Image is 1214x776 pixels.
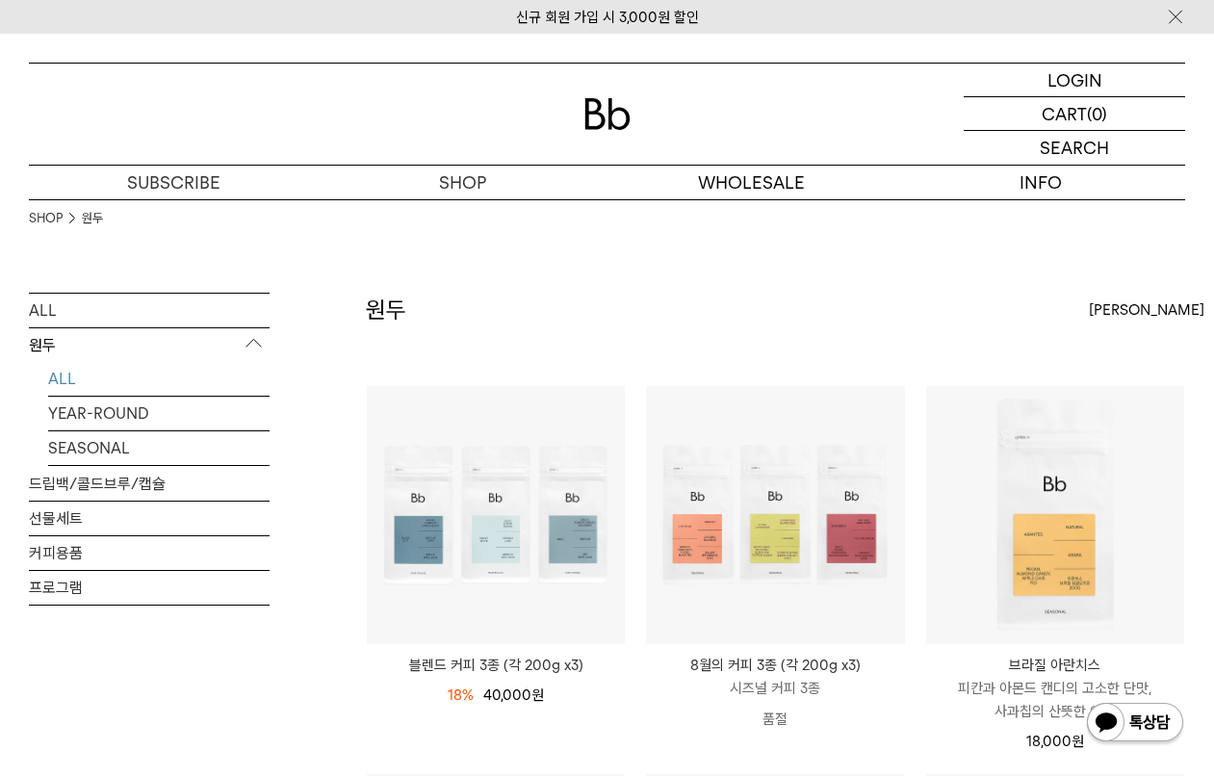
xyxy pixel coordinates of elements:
[646,654,904,700] a: 8월의 커피 3종 (각 200g x3) 시즈널 커피 3종
[29,166,318,199] a: SUBSCRIBE
[1026,733,1084,750] span: 18,000
[896,166,1185,199] p: INFO
[1042,97,1087,130] p: CART
[1040,131,1109,165] p: SEARCH
[964,64,1185,97] a: LOGIN
[448,684,474,707] div: 18%
[1087,97,1107,130] p: (0)
[1089,298,1204,322] span: [PERSON_NAME]
[926,386,1184,644] img: 브라질 아란치스
[607,166,896,199] p: WHOLESALE
[1072,733,1084,750] span: 원
[82,209,103,228] a: 원두
[48,362,270,396] a: ALL
[48,431,270,465] a: SEASONAL
[29,328,270,363] p: 원두
[366,294,406,326] h2: 원두
[646,654,904,677] p: 8월의 커피 3종 (각 200g x3)
[646,677,904,700] p: 시즈널 커피 3종
[531,686,544,704] span: 원
[483,686,544,704] span: 40,000
[29,209,63,228] a: SHOP
[646,386,904,644] img: 8월의 커피 3종 (각 200g x3)
[367,654,625,677] a: 블렌드 커피 3종 (각 200g x3)
[926,654,1184,677] p: 브라질 아란치스
[48,397,270,430] a: YEAR-ROUND
[367,386,625,644] img: 블렌드 커피 3종 (각 200g x3)
[584,98,631,130] img: 로고
[1047,64,1102,96] p: LOGIN
[964,97,1185,131] a: CART (0)
[29,536,270,570] a: 커피용품
[29,294,270,327] a: ALL
[29,467,270,501] a: 드립백/콜드브루/캡슐
[926,654,1184,723] a: 브라질 아란치스 피칸과 아몬드 캔디의 고소한 단맛, 사과칩의 산뜻한 여운
[516,9,699,26] a: 신규 회원 가입 시 3,000원 할인
[318,166,607,199] a: SHOP
[926,677,1184,723] p: 피칸과 아몬드 캔디의 고소한 단맛, 사과칩의 산뜻한 여운
[646,700,904,738] p: 품절
[29,502,270,535] a: 선물세트
[29,571,270,605] a: 프로그램
[1085,701,1185,747] img: 카카오톡 채널 1:1 채팅 버튼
